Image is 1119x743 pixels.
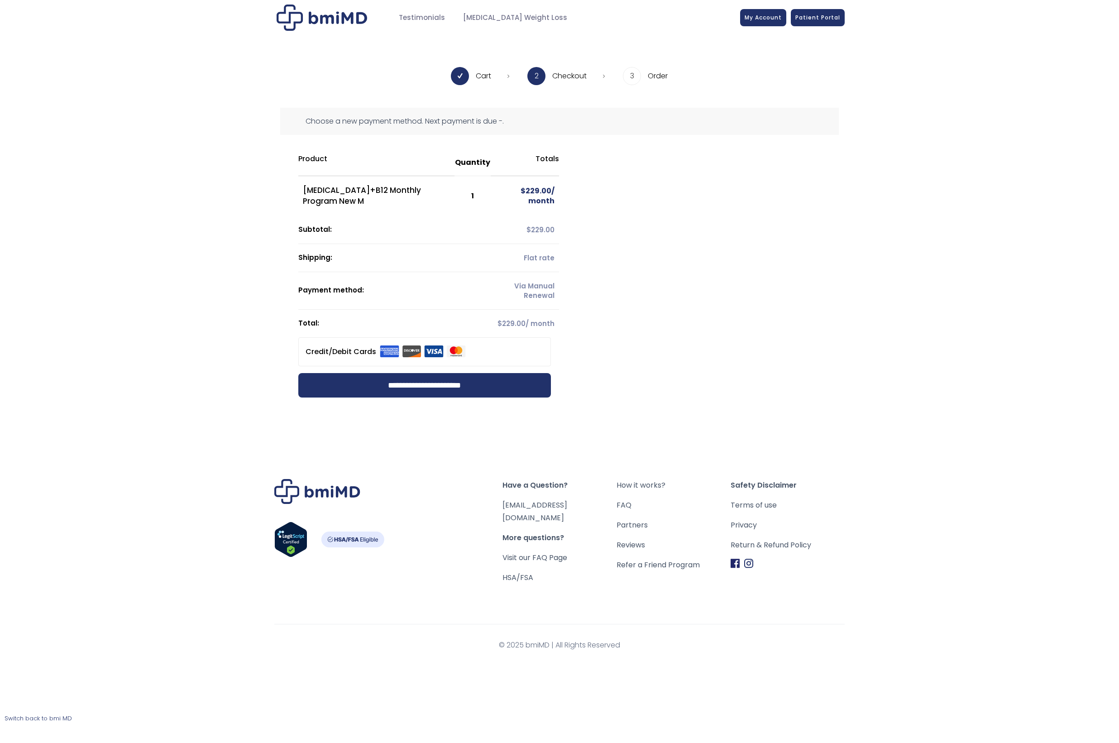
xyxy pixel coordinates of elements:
[298,244,491,272] th: Shipping:
[502,552,567,563] a: Visit our FAQ Page
[502,532,617,544] span: More questions?
[380,345,399,357] img: amex.svg
[526,225,555,235] span: 229.00
[745,14,782,21] span: My Account
[463,13,567,23] span: [MEDICAL_DATA] Weight Loss
[321,532,384,547] img: HSA-FSA
[502,500,567,523] a: [EMAIL_ADDRESS][DOMAIN_NAME]
[617,519,731,532] a: Partners
[451,67,509,85] li: Cart
[424,345,444,357] img: visa.svg
[280,108,839,135] div: Choose a new payment method. Next payment is due -.
[744,559,753,568] img: Instagram
[526,225,531,235] span: $
[454,149,491,176] th: Quantity
[402,345,421,357] img: discover.svg
[298,176,455,216] td: [MEDICAL_DATA]+B12 Monthly Program New M
[491,310,559,337] td: / month
[298,149,455,176] th: Product
[617,539,731,551] a: Reviews
[399,13,445,23] span: Testimonials
[731,519,845,532] a: Privacy
[731,499,845,512] a: Terms of use
[306,345,466,359] label: Credit/Debit Cards
[740,9,786,26] a: My Account
[274,522,307,561] a: Verify LegitScript Approval for www.bmimd.com
[491,244,559,272] td: Flat rate
[454,9,576,27] a: [MEDICAL_DATA] Weight Loss
[274,479,360,504] img: Brand Logo
[791,9,845,26] a: Patient Portal
[527,67,605,85] li: Checkout
[527,67,545,85] span: 2
[491,176,559,216] td: / month
[623,67,668,85] li: Order
[731,539,845,551] a: Return & Refund Policy
[521,186,526,196] span: $
[731,479,845,492] span: Safety Disclaimer
[731,559,740,568] img: Facebook
[617,499,731,512] a: FAQ
[277,5,367,31] img: Checkout
[521,186,551,196] span: 229.00
[623,67,641,85] span: 3
[795,14,840,21] span: Patient Portal
[502,479,617,492] span: Have a Question?
[617,559,731,571] a: Refer a Friend Program
[274,639,845,652] span: © 2025 bmiMD | All Rights Reserved
[274,522,307,557] img: Verify Approval for www.bmimd.com
[491,149,559,176] th: Totals
[497,319,526,328] span: 229.00
[298,272,491,310] th: Payment method:
[454,176,491,216] td: 1
[298,216,491,244] th: Subtotal:
[390,9,454,27] a: Testimonials
[298,310,491,337] th: Total:
[497,319,502,328] span: $
[502,572,533,583] a: HSA/FSA
[446,345,466,357] img: mastercard.svg
[617,479,731,492] a: How it works?
[491,272,559,310] td: Via Manual Renewal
